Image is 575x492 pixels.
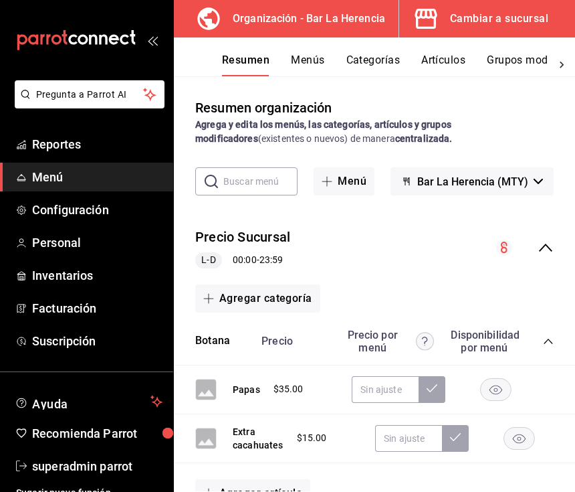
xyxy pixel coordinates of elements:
button: Resumen [222,54,269,76]
span: Personal [32,234,162,252]
button: Bar La Herencia (MTY) [390,167,554,195]
span: Reportes [32,135,162,153]
button: open_drawer_menu [147,35,158,46]
button: Menú [314,167,374,195]
button: Categorías [346,54,400,76]
button: collapse-category-row [543,336,554,347]
strong: centralizada. [395,133,453,144]
button: Extra cacahuates [233,425,283,452]
button: Pregunta a Parrot AI [15,80,164,108]
span: Suscripción [32,332,162,350]
strong: Agrega y edita los menús, las categorías, artículos y grupos modificadores [195,119,451,144]
div: (existentes o nuevos) de manera [195,118,554,146]
span: Ayuda [32,394,145,410]
div: Cambiar a sucursal [450,9,548,28]
button: Menús [291,54,324,76]
span: Inventarios [32,266,162,284]
button: Artículos [421,54,465,76]
span: $15.00 [297,431,327,445]
span: Pregunta a Parrot AI [36,88,144,102]
input: Sin ajuste [352,376,419,403]
div: Precio [248,335,334,347]
span: $35.00 [273,382,304,396]
span: Menú [32,168,162,186]
div: navigation tabs [222,54,548,76]
a: Pregunta a Parrot AI [9,97,164,111]
div: Resumen organización [195,98,332,118]
button: Papas [233,383,260,396]
button: Botana [195,333,230,349]
span: L-D [196,253,221,267]
div: Disponibilidad por menú [451,329,517,354]
span: superadmin parrot [32,457,162,475]
span: Facturación [32,299,162,317]
span: Configuración [32,201,162,219]
button: Agregar categoría [195,284,320,313]
div: Precio por menú [340,329,434,354]
input: Buscar menú [223,168,298,195]
span: Recomienda Parrot [32,424,162,442]
h3: Organización - Bar La Herencia [222,11,385,27]
button: Precio Sucursal [195,228,290,247]
span: Bar La Herencia (MTY) [417,175,528,188]
div: 00:00 - 23:59 [195,252,290,268]
input: Sin ajuste [375,425,442,452]
div: collapse-menu-row [174,217,575,279]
